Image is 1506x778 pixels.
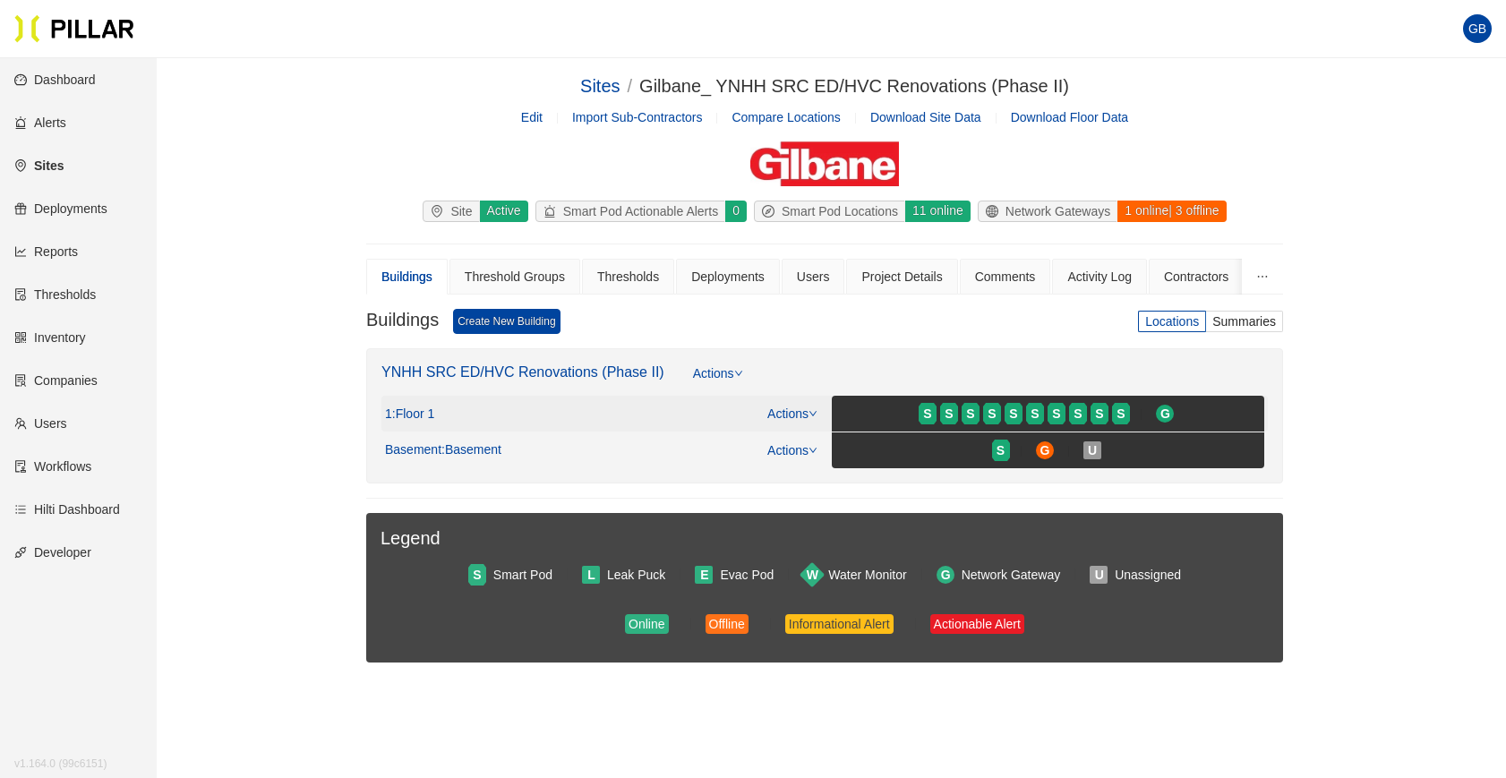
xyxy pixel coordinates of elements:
span: down [809,409,817,418]
span: Locations [1145,314,1199,329]
div: Network Gateways [979,201,1117,221]
span: Import Sub-Contractors [572,110,703,124]
span: L [587,565,595,585]
a: Sites [580,76,620,96]
div: Smart Pod Locations [755,201,905,221]
div: Unassigned [1115,565,1181,585]
span: down [734,369,743,378]
div: Water Monitor [828,565,906,585]
span: E [700,565,708,585]
span: GB [1468,14,1486,43]
span: ellipsis [1256,270,1269,283]
a: alertAlerts [14,115,66,130]
div: Active [479,201,528,222]
img: Pillar Technologies [14,14,134,43]
span: S [923,404,931,423]
div: Evac Pod [720,565,774,585]
span: U [1095,565,1104,585]
div: Smart Pod [493,565,552,585]
span: W [807,565,818,585]
span: S [1031,404,1039,423]
span: S [945,404,953,423]
div: Project Details [861,267,942,286]
div: Deployments [691,267,765,286]
div: Network Gateway [962,565,1060,585]
span: : Basement [441,442,501,458]
a: exceptionThresholds [14,287,96,302]
div: Online [629,614,664,634]
div: Contractors [1164,267,1228,286]
div: Threshold Groups [465,267,565,286]
span: global [986,205,1005,218]
span: compass [762,205,782,218]
span: / [628,76,633,96]
span: S [997,440,1005,460]
span: Download Floor Data [1011,110,1129,124]
span: G [1040,440,1050,460]
span: G [941,565,951,585]
a: line-chartReports [14,244,78,259]
div: Basement [385,442,501,458]
span: Summaries [1212,314,1276,329]
a: Actions [767,406,817,421]
div: Activity Log [1067,267,1132,286]
a: Create New Building [453,309,560,334]
div: Gilbane_ YNHH SRC ED/HVC Renovations (Phase II) [639,73,1069,100]
div: 1 online | 3 offline [1117,201,1226,222]
a: Compare Locations [732,110,840,124]
a: barsHilti Dashboard [14,502,120,517]
div: 1 [385,406,434,423]
span: S [1117,404,1125,423]
a: apiDeveloper [14,545,91,560]
div: Buildings [381,267,432,286]
a: solutionCompanies [14,373,98,388]
span: S [1095,404,1103,423]
div: Informational Alert [789,614,890,634]
a: Actions [767,443,817,457]
span: : Floor 1 [392,406,434,423]
span: S [966,404,974,423]
a: qrcodeInventory [14,330,86,345]
a: Edit [521,110,543,124]
span: S [473,565,481,585]
a: alertSmart Pod Actionable Alerts0 [532,201,750,222]
div: 11 online [904,201,971,222]
span: S [1009,404,1017,423]
h3: Buildings [366,309,439,334]
div: Site [424,201,479,221]
button: ellipsis [1242,259,1283,295]
div: 0 [724,201,747,222]
span: G [1160,404,1170,423]
div: Actionable Alert [934,614,1021,634]
span: alert [543,205,563,218]
img: Gilbane Building Company [750,141,899,186]
div: Offline [709,614,745,634]
a: auditWorkflows [14,459,91,474]
span: down [809,446,817,455]
div: Users [797,267,830,286]
span: environment [431,205,450,218]
div: Thresholds [597,267,659,286]
a: giftDeployments [14,201,107,216]
a: Actions [693,363,743,396]
a: teamUsers [14,416,67,431]
span: Download Site Data [870,110,981,124]
div: Leak Puck [607,565,665,585]
span: U [1088,440,1097,460]
div: Comments [975,267,1036,286]
span: S [1074,404,1082,423]
h3: Legend [381,527,1269,550]
span: S [988,404,996,423]
a: environmentSites [14,158,64,173]
a: YNHH SRC ED/HVC Renovations (Phase II) [381,364,664,380]
div: Smart Pod Actionable Alerts [536,201,726,221]
a: dashboardDashboard [14,73,96,87]
span: S [1052,404,1060,423]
